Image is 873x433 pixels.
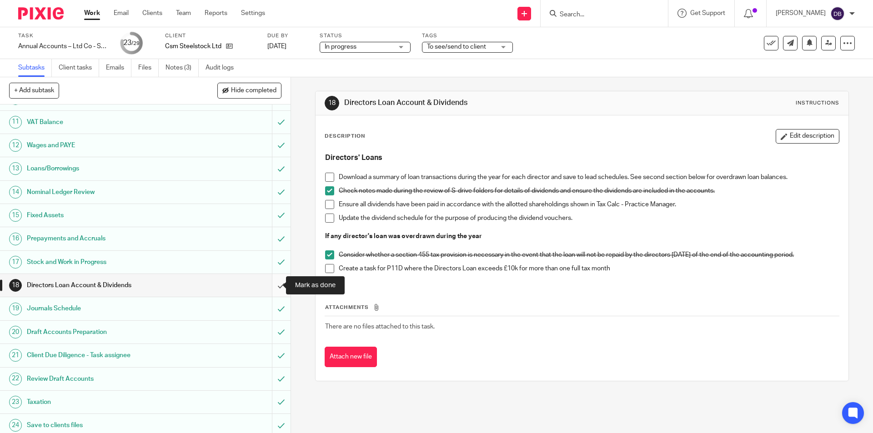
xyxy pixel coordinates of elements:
p: Download a summary of loan transactions during the year for each director and save to lead schedu... [339,173,838,182]
h1: Loans/Borrowings [27,162,184,175]
span: There are no files attached to this task. [325,324,435,330]
div: 23 [123,38,140,48]
label: Due by [267,32,308,40]
h1: Directors Loan Account & Dividends [344,98,602,108]
div: Annual Accounts – Ltd Co - Software [18,42,109,51]
p: Consider whether a section 455 tax provision is necessary in the event that the loan will not be ... [339,250,838,259]
a: Work [84,9,100,18]
p: Create a task for P11D where the Directors Loan exceeds £10k for more than one full tax month [339,264,838,273]
div: Instructions [796,100,839,107]
h1: Journals Schedule [27,302,184,315]
button: Edit description [776,129,839,144]
div: 17 [9,256,22,269]
h1: Review Draft Accounts [27,372,184,386]
a: Clients [142,9,162,18]
span: Attachments [325,305,369,310]
div: 16 [9,233,22,245]
div: 20 [9,326,22,338]
h1: Fixed Assets [27,209,184,222]
a: Reports [205,9,227,18]
span: [DATE] [267,43,286,50]
a: Audit logs [206,59,241,77]
div: 12 [9,139,22,152]
a: Email [114,9,129,18]
a: Emails [106,59,131,77]
div: 14 [9,186,22,199]
h1: Prepayments and Accruals [27,232,184,245]
h1: Directors Loan Account & Dividends [27,279,184,292]
a: Client tasks [59,59,99,77]
p: Csm Steelstock Ltd [165,42,221,51]
input: Search [559,11,641,19]
strong: Directors' Loans [325,154,382,161]
a: Files [138,59,159,77]
div: 23 [9,396,22,408]
label: Status [320,32,411,40]
span: In progress [325,44,356,50]
div: 18 [325,96,339,110]
div: 22 [9,373,22,385]
label: Client [165,32,256,40]
p: Description [325,133,365,140]
h1: Save to clients files [27,418,184,432]
h1: Wages and PAYE [27,139,184,152]
div: 19 [9,303,22,315]
p: Check notes made during the review of S-drive folders for details of dividends and ensure the div... [339,186,838,195]
small: /29 [131,41,140,46]
div: 13 [9,162,22,175]
h1: Client Due Diligence - Task assignee [27,348,184,362]
p: Update the dividend schedule for the purpose of producing the dividend vouchers. [339,214,838,223]
span: Get Support [690,10,725,16]
div: 24 [9,419,22,432]
img: svg%3E [830,6,845,21]
label: Task [18,32,109,40]
img: Pixie [18,7,64,20]
button: Attach new file [325,347,377,367]
strong: If any director's loan was overdrawn during the year [325,233,482,239]
span: Hide completed [231,87,276,95]
a: Team [176,9,191,18]
h1: Taxation [27,395,184,409]
h1: Stock and Work in Progress [27,255,184,269]
button: + Add subtask [9,83,59,98]
h1: Nominal Ledger Review [27,185,184,199]
h1: Draft Accounts Preparation [27,325,184,339]
div: 15 [9,209,22,222]
div: 11 [9,116,22,129]
a: Settings [241,9,265,18]
p: Ensure all dividends have been paid in accordance with the allotted shareholdings shown in Tax Ca... [339,200,838,209]
label: Tags [422,32,513,40]
a: Notes (3) [166,59,199,77]
div: 18 [9,279,22,292]
a: Subtasks [18,59,52,77]
p: [PERSON_NAME] [776,9,826,18]
div: 21 [9,349,22,362]
button: Hide completed [217,83,281,98]
h1: VAT Balance [27,115,184,129]
span: To see/send to client [427,44,486,50]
